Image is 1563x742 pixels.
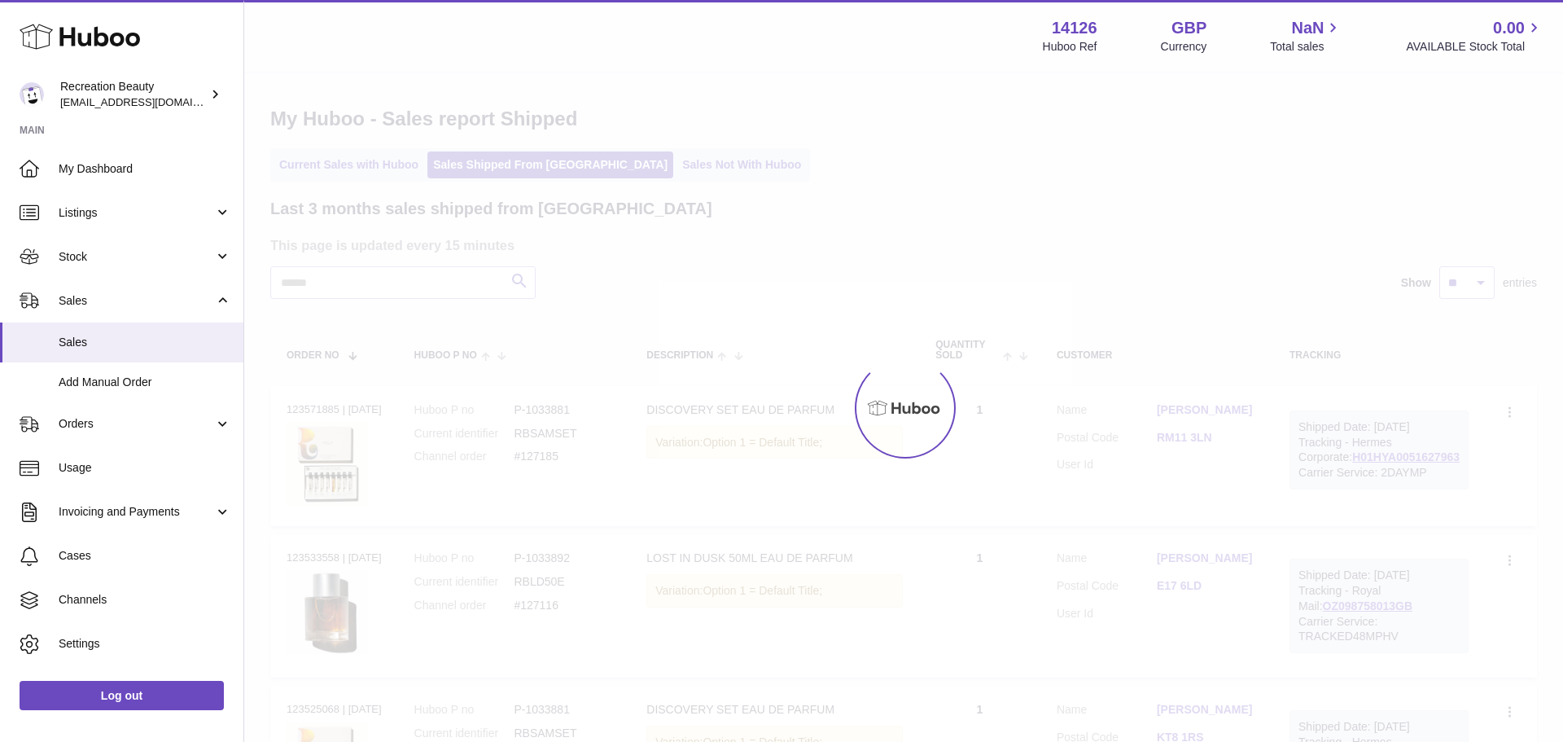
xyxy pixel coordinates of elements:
strong: 14126 [1052,17,1097,39]
span: Settings [59,636,231,652]
div: Recreation Beauty [60,79,207,110]
span: Channels [59,592,231,608]
span: Orders [59,416,214,432]
span: Stock [59,249,214,265]
a: Log out [20,681,224,710]
strong: GBP [1171,17,1206,39]
span: Sales [59,335,231,350]
div: Huboo Ref [1043,39,1097,55]
a: NaN Total sales [1270,17,1342,55]
span: Invoicing and Payments [59,504,214,520]
span: AVAILABLE Stock Total [1406,39,1543,55]
span: 0.00 [1493,17,1525,39]
div: Currency [1161,39,1207,55]
span: Usage [59,460,231,476]
span: Sales [59,293,214,309]
span: [EMAIL_ADDRESS][DOMAIN_NAME] [60,95,239,108]
a: 0.00 AVAILABLE Stock Total [1406,17,1543,55]
span: My Dashboard [59,161,231,177]
span: NaN [1291,17,1324,39]
span: Total sales [1270,39,1342,55]
span: Cases [59,548,231,564]
span: Listings [59,205,214,221]
span: Add Manual Order [59,375,231,390]
img: internalAdmin-14126@internal.huboo.com [20,82,44,107]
